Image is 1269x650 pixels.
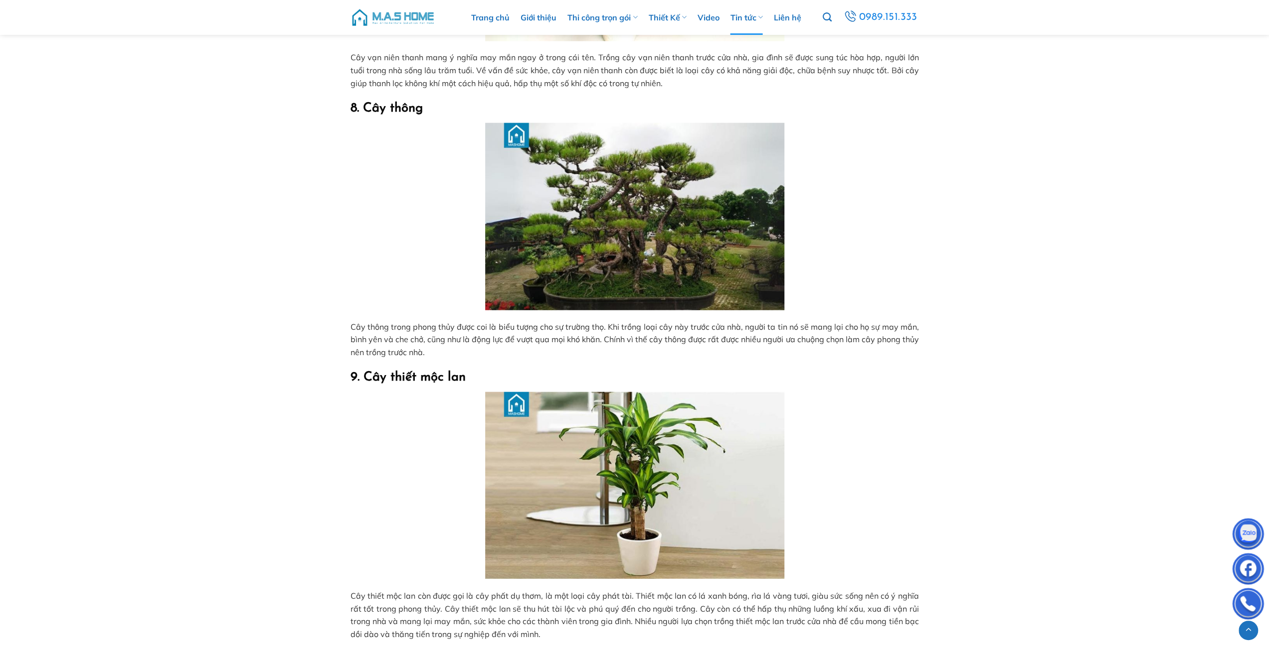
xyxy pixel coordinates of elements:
[485,392,784,579] img: 10 loại cây phong thủy nên trồng trước nhà để mang lại tài lộc, vượng khí 9
[351,591,919,639] span: Cây thiết mộc lan còn được gọi là cây phất dụ thơm, là một loại cây phát tài. Thiết mộc lan có lá...
[351,371,466,384] strong: 9. Cây thiết mộc lan
[822,7,831,28] a: Tìm kiếm
[351,322,919,357] span: Cây thông trong phong thủy được coi là biểu tượng cho sự trường thọ. Khi trồng loại cây này trước...
[485,123,784,310] img: 10 loại cây phong thủy nên trồng trước nhà để mang lại tài lộc, vượng khí 8
[1239,621,1258,640] a: Lên đầu trang
[351,52,919,88] span: Cây vạn niên thanh mang ý nghĩa may mắn ngay ở trong cái tên. Trồng cây vạn niên thanh trước cửa ...
[1233,590,1263,620] img: Phone
[1233,520,1263,550] img: Zalo
[1233,555,1263,585] img: Facebook
[859,9,917,26] span: 0989.151.333
[351,102,423,115] strong: 8. Cây thông
[351,2,435,32] img: M.A.S HOME – Tổng Thầu Thiết Kế Và Xây Nhà Trọn Gói
[842,8,918,26] a: 0989.151.333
